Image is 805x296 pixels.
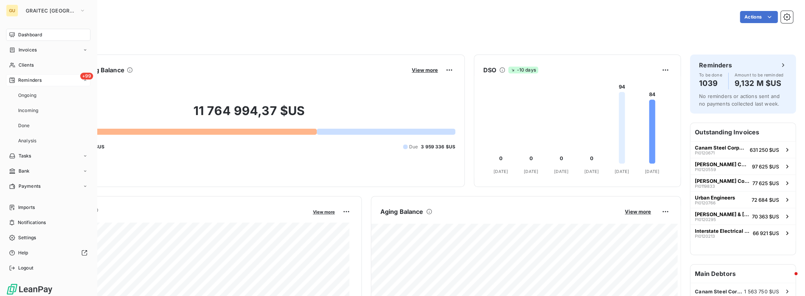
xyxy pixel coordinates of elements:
[690,174,796,191] button: [PERSON_NAME] ConstructionPI011983377 625 $US
[695,167,716,172] span: PI0120559
[18,92,36,99] span: Ongoing
[18,122,30,129] span: Done
[690,141,796,158] button: Canam Steel Corporation ([GEOGRAPHIC_DATA])PI0120671631 250 $US
[6,283,53,295] img: Logo LeanPay
[19,168,30,174] span: Bank
[524,169,538,174] tspan: [DATE]
[421,143,455,150] span: 3 959 336 $US
[695,217,716,222] span: PI0120295
[412,67,438,73] span: View more
[744,288,779,294] span: 1 563 750 $US
[695,228,750,234] span: Interstate Electrical Services
[695,145,747,151] span: Canam Steel Corporation ([GEOGRAPHIC_DATA])
[19,62,34,69] span: Clients
[752,164,779,170] span: 97 625 $US
[690,265,796,283] h6: Main Debtors
[584,169,599,174] tspan: [DATE]
[699,77,722,89] h4: 1039
[615,169,629,174] tspan: [DATE]
[695,234,715,238] span: PI0120213
[699,93,780,107] span: No reminders or actions sent and no payments collected last week.
[18,204,35,211] span: Imports
[645,169,659,174] tspan: [DATE]
[752,180,779,186] span: 77 625 $US
[26,8,76,14] span: GRAITEC [GEOGRAPHIC_DATA]
[690,191,796,208] button: Urban EngineersPI012076672 684 $US
[695,288,744,294] span: Canam Steel Corporation ([GEOGRAPHIC_DATA])
[483,65,496,75] h6: DSO
[690,123,796,141] h6: Outstanding Invoices
[380,207,424,216] h6: Aging Balance
[695,178,749,184] span: [PERSON_NAME] Construction
[735,73,783,77] span: Amount to be reminded
[690,224,796,241] button: Interstate Electrical ServicesPI012021366 921 $US
[18,219,46,226] span: Notifications
[19,153,31,159] span: Tasks
[695,184,715,189] span: PI0119833
[18,107,38,114] span: Incoming
[43,215,308,223] span: Monthly Revenue
[623,208,653,215] button: View more
[625,209,651,215] span: View more
[735,77,783,89] h4: 9,132 M $US
[690,158,796,174] button: [PERSON_NAME] ConstructionPI012055997 625 $US
[508,67,538,73] span: -10 days
[18,31,42,38] span: Dashboard
[313,209,335,215] span: View more
[752,213,779,220] span: 70 363 $US
[779,270,797,288] iframe: Intercom live chat
[410,67,440,73] button: View more
[690,208,796,224] button: [PERSON_NAME] & [PERSON_NAME] ConstructionPI012029570 363 $US
[6,5,18,17] div: GU
[409,143,418,150] span: Due
[740,11,778,23] button: Actions
[18,234,36,241] span: Settings
[494,169,508,174] tspan: [DATE]
[18,77,42,84] span: Reminders
[753,230,779,236] span: 66 921 $US
[18,137,36,144] span: Analysis
[699,61,732,70] h6: Reminders
[18,249,28,256] span: Help
[18,265,33,271] span: Logout
[695,151,715,155] span: PI0120671
[6,247,90,259] a: Help
[43,103,455,126] h2: 11 764 994,37 $US
[695,201,716,205] span: PI0120766
[695,211,749,217] span: [PERSON_NAME] & [PERSON_NAME] Construction
[695,195,735,201] span: Urban Engineers
[695,161,749,167] span: [PERSON_NAME] Construction
[311,208,337,215] button: View more
[19,183,40,190] span: Payments
[699,73,722,77] span: To be done
[752,197,779,203] span: 72 684 $US
[80,73,93,79] span: +99
[19,47,37,53] span: Invoices
[750,147,779,153] span: 631 250 $US
[554,169,568,174] tspan: [DATE]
